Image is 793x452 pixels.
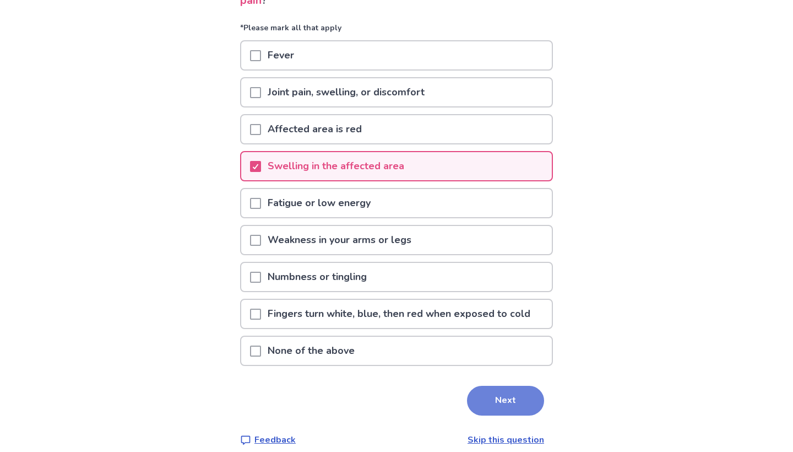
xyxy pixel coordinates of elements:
p: Numbness or tingling [261,263,373,291]
p: Joint pain, swelling, or discomfort [261,78,431,106]
p: None of the above [261,337,361,365]
p: Fatigue or low energy [261,189,377,217]
p: *Please mark all that apply [240,22,553,40]
p: Affected area is red [261,115,368,143]
p: Fingers turn white, blue, then red when exposed to cold [261,300,537,328]
p: Swelling in the affected area [261,152,411,180]
p: Feedback [254,433,296,446]
p: Weakness in your arms or legs [261,226,418,254]
button: Next [467,386,544,416]
a: Skip this question [468,434,544,446]
p: Fever [261,41,301,69]
a: Feedback [240,433,296,446]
